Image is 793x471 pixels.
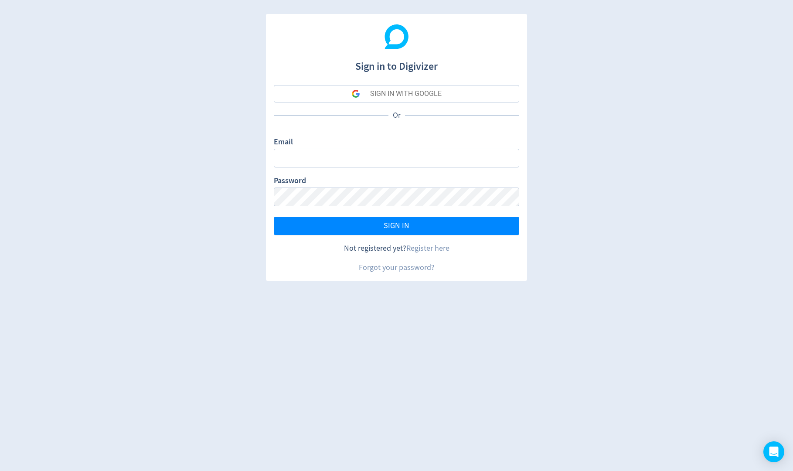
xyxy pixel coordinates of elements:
[370,85,442,102] div: SIGN IN WITH GOOGLE
[274,217,519,235] button: SIGN IN
[406,243,449,253] a: Register here
[763,441,784,462] div: Open Intercom Messenger
[388,110,405,121] p: Or
[274,243,519,254] div: Not registered yet?
[274,175,306,188] label: Password
[385,24,409,49] img: Digivizer Logo
[274,137,293,149] label: Email
[274,51,519,74] h1: Sign in to Digivizer
[384,222,409,230] span: SIGN IN
[274,85,519,102] button: SIGN IN WITH GOOGLE
[359,263,435,273] a: Forgot your password?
